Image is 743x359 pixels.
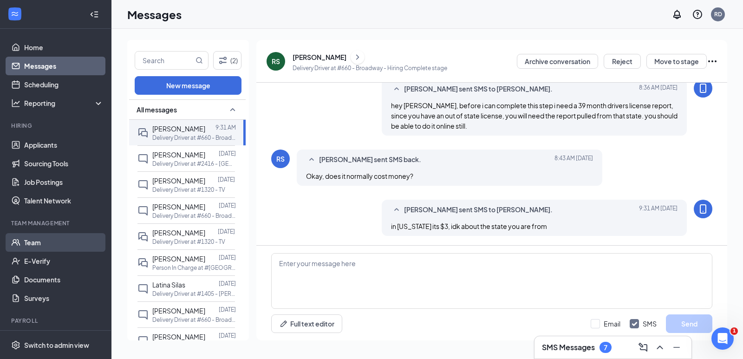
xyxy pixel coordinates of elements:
p: Delivery Driver at #1320 - TV [152,238,225,246]
span: [DATE] 8:43 AM [554,154,593,165]
iframe: Intercom live chat [711,327,734,350]
span: [PERSON_NAME] sent SMS to [PERSON_NAME]. [404,204,553,215]
a: Surveys [24,289,104,307]
a: Sourcing Tools [24,154,104,173]
p: Person In Charge at #[GEOGRAPHIC_DATA] [152,264,236,272]
svg: WorkstreamLogo [10,9,20,19]
p: Delivery Driver at #660 - Broadway [152,316,236,324]
svg: ChatInactive [137,283,149,294]
p: [DATE] [219,202,236,209]
div: [PERSON_NAME] [293,52,346,62]
button: New message [135,76,241,95]
input: Search [135,52,194,69]
a: Applicants [24,136,104,154]
svg: ChatInactive [137,205,149,216]
svg: Pen [279,319,288,328]
p: [DATE] [219,280,236,287]
div: RD [714,10,722,18]
a: Messages [24,57,104,75]
div: 7 [604,344,607,352]
span: in [US_STATE] its $3, idk about the state you are from [391,222,547,230]
button: Reject [604,54,641,69]
svg: Filter [217,55,228,66]
div: Switch to admin view [24,340,89,350]
p: [DATE] [218,228,235,235]
p: [DATE] [219,254,236,261]
svg: MobileSms [697,83,709,94]
button: Minimize [669,340,684,355]
p: Delivery Driver at #2416 - [GEOGRAPHIC_DATA] [152,160,236,168]
svg: Notifications [671,9,683,20]
span: [PERSON_NAME] sent SMS to [PERSON_NAME]. [404,84,553,95]
button: Send [666,314,712,333]
h3: SMS Messages [542,342,595,352]
p: [DATE] [219,332,236,339]
svg: QuestionInfo [692,9,703,20]
p: [DATE] [219,306,236,313]
button: Archive conversation [517,54,598,69]
span: [PERSON_NAME] [152,307,205,315]
span: [PERSON_NAME] sent SMS back. [319,154,421,165]
svg: Ellipses [707,56,718,67]
svg: ChevronRight [353,52,362,63]
a: Documents [24,270,104,289]
span: [PERSON_NAME] [152,202,205,211]
svg: ChatInactive [137,335,149,346]
svg: ChatInactive [137,309,149,320]
span: Okay, does it normally cost money? [306,172,413,180]
p: 9:31 AM [215,124,236,131]
button: ChevronUp [652,340,667,355]
span: All messages [137,105,177,114]
span: [DATE] 9:31 AM [639,204,678,215]
p: Delivery Driver at #660 - Broadway [152,212,236,220]
svg: DoubleChat [137,127,149,138]
svg: DoubleChat [137,231,149,242]
p: [DATE] [218,176,235,183]
h1: Messages [127,7,182,22]
svg: MagnifyingGlass [196,57,203,64]
svg: DoubleChat [137,257,149,268]
a: Job Postings [24,173,104,191]
svg: MobileSms [697,203,709,215]
span: [PERSON_NAME] [152,124,205,133]
span: [PERSON_NAME] [152,333,205,341]
button: ComposeMessage [636,340,651,355]
svg: SmallChevronUp [391,204,402,215]
svg: SmallChevronUp [391,84,402,95]
div: RS [272,57,280,66]
span: hey [PERSON_NAME], before i can complete this step i need a 39 month drivers license report, sinc... [391,101,678,130]
svg: ChevronUp [654,342,665,353]
svg: Settings [11,340,20,350]
div: Hiring [11,122,102,130]
span: [PERSON_NAME] [152,255,205,263]
div: Reporting [24,98,104,108]
p: Delivery Driver at #660 - Broadway [152,134,236,142]
a: Scheduling [24,75,104,94]
button: Filter (2) [213,51,241,70]
span: Latina Silas [152,281,185,289]
svg: ChatInactive [137,153,149,164]
span: [PERSON_NAME] [152,176,205,185]
svg: SmallChevronUp [306,154,317,165]
svg: ChatInactive [137,179,149,190]
p: Delivery Driver at #1405 - [PERSON_NAME] [152,290,236,298]
a: Talent Network [24,191,104,210]
p: [DATE] [219,150,236,157]
button: ChevronRight [351,50,365,64]
a: Team [24,233,104,252]
span: [PERSON_NAME] [152,228,205,237]
div: Team Management [11,219,102,227]
span: 1 [730,327,738,335]
p: Delivery Driver at #1320 - TV [152,186,225,194]
svg: Minimize [671,342,682,353]
svg: SmallChevronUp [227,104,238,115]
svg: ComposeMessage [638,342,649,353]
span: [PERSON_NAME] [152,150,205,159]
svg: Collapse [90,10,99,19]
span: [DATE] 8:36 AM [639,84,678,95]
a: E-Verify [24,252,104,270]
button: Full text editorPen [271,314,342,333]
div: Payroll [11,317,102,325]
p: Delivery Driver at #660 - Broadway - Hiring Complete stage [293,64,447,72]
svg: Analysis [11,98,20,108]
